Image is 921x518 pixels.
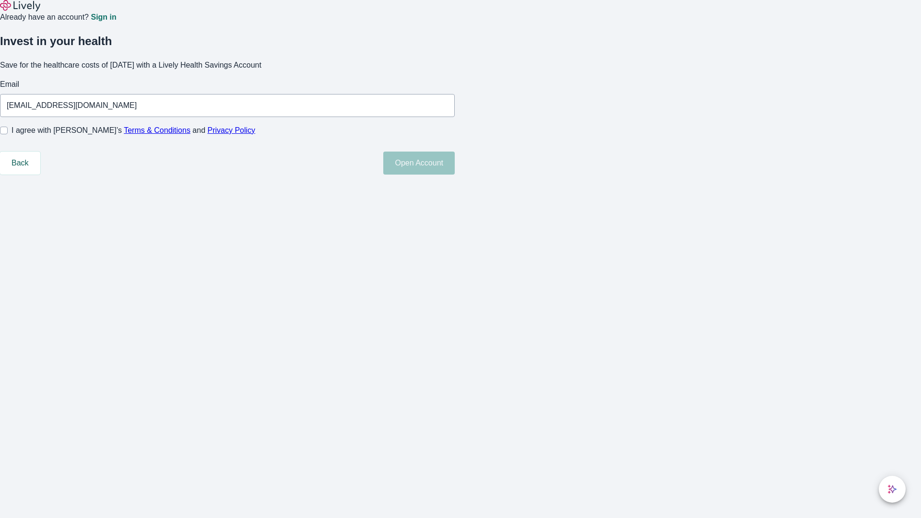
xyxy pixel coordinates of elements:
a: Terms & Conditions [124,126,190,134]
a: Privacy Policy [208,126,256,134]
span: I agree with [PERSON_NAME]’s and [12,125,255,136]
svg: Lively AI Assistant [887,484,897,494]
button: chat [879,476,906,503]
a: Sign in [91,13,116,21]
